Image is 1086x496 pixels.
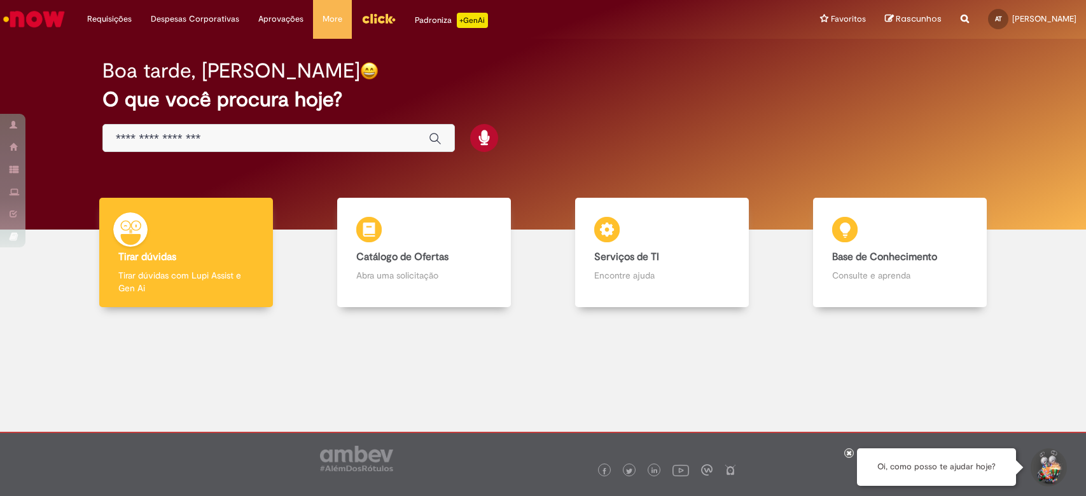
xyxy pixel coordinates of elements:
p: Tirar dúvidas com Lupi Assist e Gen Ai [118,269,254,294]
p: Abra uma solicitação [356,269,492,282]
span: Rascunhos [896,13,942,25]
img: logo_footer_youtube.png [672,462,689,478]
img: logo_footer_twitter.png [626,468,632,474]
span: Requisições [87,13,132,25]
a: Base de Conhecimento Consulte e aprenda [781,198,1019,308]
span: Despesas Corporativas [151,13,239,25]
div: Padroniza [415,13,488,28]
button: Iniciar Conversa de Suporte [1029,448,1067,486]
span: Favoritos [831,13,866,25]
img: logo_footer_naosei.png [725,464,736,476]
a: Tirar dúvidas Tirar dúvidas com Lupi Assist e Gen Ai [67,198,305,308]
img: logo_footer_workplace.png [701,464,713,476]
a: Catálogo de Ofertas Abra uma solicitação [305,198,543,308]
span: [PERSON_NAME] [1012,13,1076,24]
a: Rascunhos [885,13,942,25]
p: Consulte e aprenda [832,269,968,282]
b: Base de Conhecimento [832,251,937,263]
b: Catálogo de Ofertas [356,251,449,263]
img: ServiceNow [1,6,67,32]
p: Encontre ajuda [594,269,730,282]
b: Serviços de TI [594,251,659,263]
span: Aprovações [258,13,303,25]
p: +GenAi [457,13,488,28]
img: logo_footer_linkedin.png [651,467,658,475]
b: Tirar dúvidas [118,251,176,263]
img: click_logo_yellow_360x200.png [361,9,396,28]
span: AT [995,15,1002,23]
h2: O que você procura hoje? [102,88,984,111]
a: Serviços de TI Encontre ajuda [543,198,781,308]
img: happy-face.png [360,62,379,80]
div: Oi, como posso te ajudar hoje? [857,448,1016,486]
img: logo_footer_facebook.png [601,468,608,474]
span: More [323,13,342,25]
h2: Boa tarde, [PERSON_NAME] [102,60,360,82]
img: logo_footer_ambev_rotulo_gray.png [320,446,393,471]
